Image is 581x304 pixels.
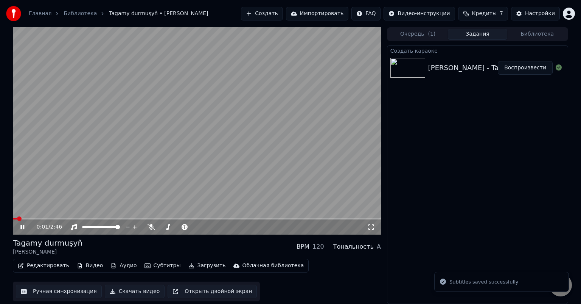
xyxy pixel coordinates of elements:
div: Тональность [333,242,374,251]
button: Субтитры [141,260,184,271]
div: BPM [297,242,309,251]
div: Subtitles saved successfully [449,278,518,286]
button: Открыть двойной экран [168,285,257,298]
img: youka [6,6,21,21]
div: [PERSON_NAME] [13,248,82,256]
span: Tagamy durmuşyň • [PERSON_NAME] [109,10,208,17]
nav: breadcrumb [29,10,208,17]
button: Загрузить [185,260,229,271]
div: / [37,223,55,231]
span: Кредиты [472,10,497,17]
div: A [377,242,381,251]
div: Облачная библиотека [242,262,304,270]
button: Воспроизвести [498,61,553,75]
span: 2:46 [50,223,62,231]
button: Создать [241,7,283,20]
button: Видео-инструкции [384,7,455,20]
span: 0:01 [37,223,48,231]
button: Аудио [107,260,140,271]
button: Видео [74,260,106,271]
div: 120 [312,242,324,251]
button: Задания [448,29,508,40]
a: Библиотека [64,10,97,17]
button: Ручная синхронизация [16,285,102,298]
button: Редактировать [15,260,72,271]
button: FAQ [351,7,381,20]
button: Настройки [511,7,560,20]
button: Импортировать [286,7,349,20]
button: Скачать видео [105,285,165,298]
div: Создать караоке [387,46,568,55]
button: Очередь [388,29,448,40]
div: [PERSON_NAME] - Tagamy durmuşyň [428,63,554,73]
span: 7 [500,10,503,17]
div: Tagamy durmuşyň [13,238,82,248]
button: Библиотека [507,29,567,40]
div: Настройки [525,10,555,17]
button: Кредиты7 [458,7,508,20]
span: ( 1 ) [428,30,435,38]
a: Главная [29,10,51,17]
